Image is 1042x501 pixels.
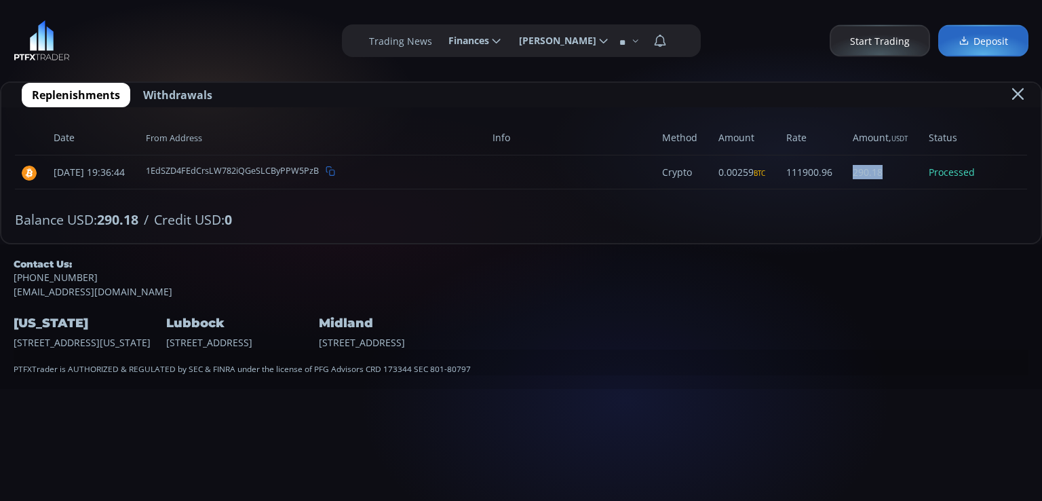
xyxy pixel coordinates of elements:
[775,155,843,189] span: 111900.96
[708,121,776,155] span: Amount
[154,210,232,229] span: Credit USD:
[850,34,910,48] span: Start Trading
[891,134,908,143] span: USDT
[919,155,986,189] span: Processed
[43,155,136,189] span: [DATE] 19:36:44
[775,121,843,155] span: Rate
[166,299,315,349] div: [STREET_ADDRESS]
[14,270,1028,284] a: [PHONE_NUMBER]
[919,121,986,155] span: Status
[143,87,212,103] span: Withdrawals
[43,121,136,155] span: Date
[14,312,163,335] h4: [US_STATE]
[662,166,692,179] span: Crypto
[136,121,482,155] span: From Address
[14,350,1028,375] div: PTFXTrader is AUTHORIZED & REGULATED by SEC & FINRA under the license of PFG Advisors CRD 173344 ...
[319,299,468,349] div: [STREET_ADDRESS]
[708,155,776,189] span: 0.00259
[133,83,223,107] button: Withdrawals
[97,210,138,229] b: 290.18
[225,210,232,229] b: 0
[369,34,432,48] label: Trading News
[843,155,919,189] span: 290.18
[938,25,1028,57] a: Deposit
[146,165,319,178] span: 1EdSZD4FEdCrsLW782iQGeSLCByPPW5PzB
[843,121,919,155] span: Amount,
[830,25,930,57] a: Start Trading
[14,299,163,349] div: [STREET_ADDRESS][US_STATE]
[14,258,1028,270] h5: Contact Us:
[166,312,315,335] h4: Lubbock
[14,258,1028,299] div: [EMAIL_ADDRESS][DOMAIN_NAME]
[1,203,1041,243] div: /
[652,121,708,155] span: Method
[14,20,70,61] img: LOGO
[15,210,138,229] span: Balance USD:
[32,87,120,103] span: Replenishments
[959,34,1008,48] span: Deposit
[319,312,468,335] h4: Midland
[439,27,489,54] span: Finances
[482,121,652,155] span: Info
[754,169,765,178] span: BTC
[22,83,130,107] button: Replenishments
[509,27,596,54] span: [PERSON_NAME]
